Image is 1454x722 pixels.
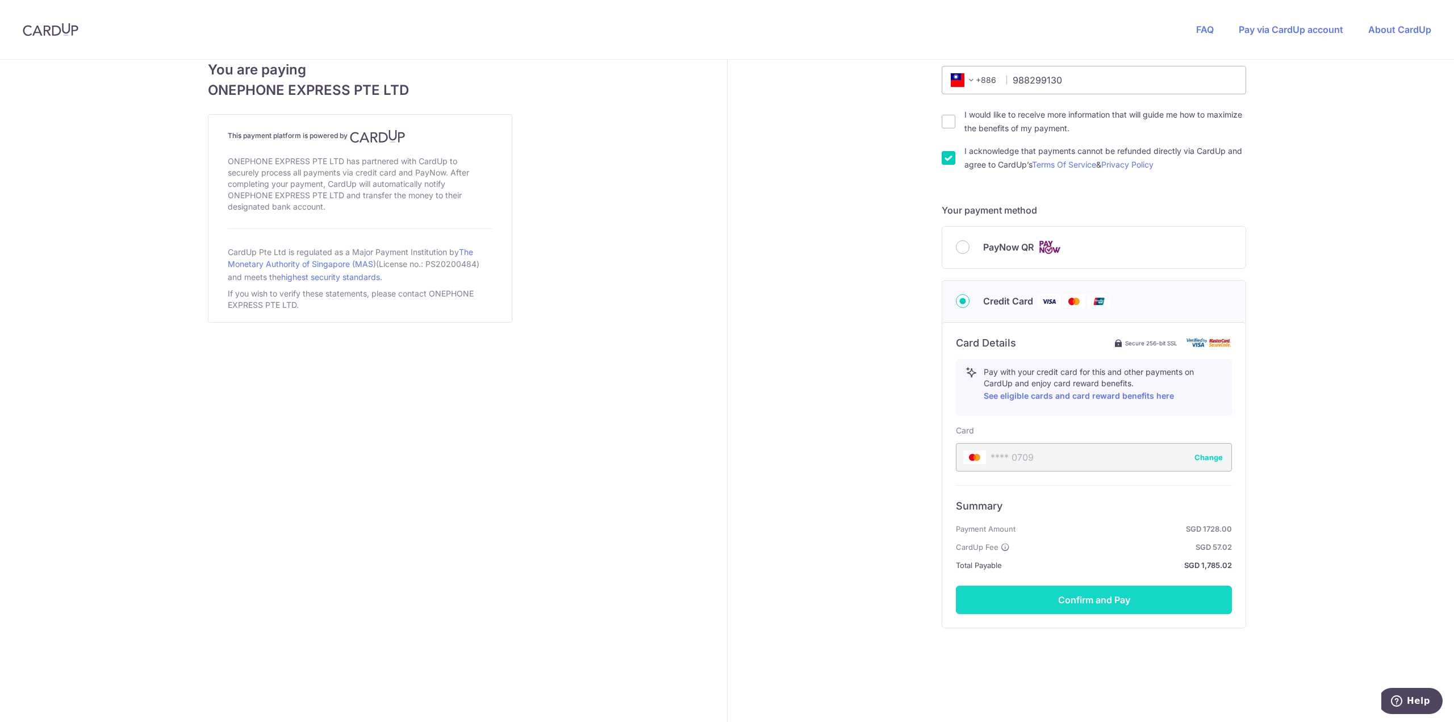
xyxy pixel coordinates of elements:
[1063,294,1085,308] img: Mastercard
[983,294,1033,308] span: Credit Card
[984,391,1174,400] a: See eligible cards and card reward benefits here
[956,586,1232,614] button: Confirm and Pay
[956,540,998,554] span: CardUp Fee
[1194,452,1223,463] button: Change
[23,23,78,36] img: CardUp
[956,240,1232,254] div: PayNow QR Cards logo
[1368,24,1431,35] a: About CardUp
[964,108,1246,135] label: I would like to receive more information that will guide me how to maximize the benefits of my pa...
[1032,160,1096,169] a: Terms Of Service
[1381,688,1443,716] iframe: Opens a widget where you can find more information
[983,240,1034,254] span: PayNow QR
[1006,558,1232,572] strong: SGD 1,785.02
[947,73,998,87] span: +886
[228,130,492,143] h4: This payment platform is powered by
[1125,339,1177,348] span: Secure 256-bit SSL
[228,153,492,215] div: ONEPHONE EXPRESS PTE LTD has partnered with CardUp to securely process all payments via credit ca...
[1101,160,1154,169] a: Privacy Policy
[228,286,492,313] div: If you wish to verify these statements, please contact ONEPHONE EXPRESS PTE LTD.
[942,203,1246,217] h5: Your payment method
[1186,338,1232,348] img: card secure
[956,425,974,436] label: Card
[228,243,492,286] div: CardUp Pte Ltd is regulated as a Major Payment Institution by (License no.: PS20200484) and meets...
[1014,540,1232,554] strong: SGD 57.02
[964,144,1246,172] label: I acknowledge that payments cannot be refunded directly via CardUp and agree to CardUp’s &
[1038,294,1060,308] img: Visa
[281,272,380,282] a: highest security standards
[984,366,1222,403] p: Pay with your credit card for this and other payments on CardUp and enjoy card reward benefits.
[1020,522,1232,536] strong: SGD 1728.00
[956,522,1016,536] span: Payment Amount
[1088,294,1110,308] img: Union Pay
[951,73,978,87] span: +886
[350,130,406,143] img: CardUp
[1239,24,1343,35] a: Pay via CardUp account
[1038,240,1061,254] img: Cards logo
[956,499,1232,513] h6: Summary
[956,294,1232,308] div: Credit Card Visa Mastercard Union Pay
[956,558,1002,572] span: Total Payable
[208,80,512,101] span: ONEPHONE EXPRESS PTE LTD
[1196,24,1214,35] a: FAQ
[208,60,512,80] span: You are paying
[956,336,1016,350] h6: Card Details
